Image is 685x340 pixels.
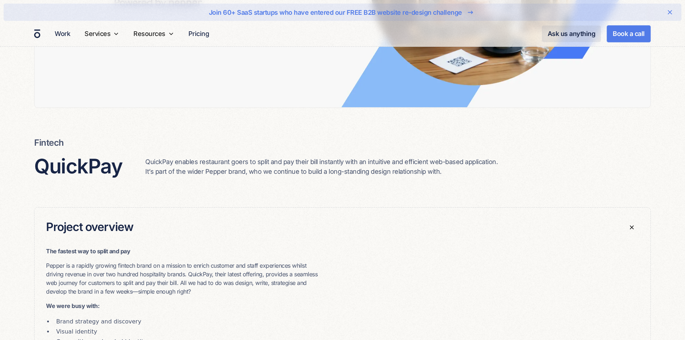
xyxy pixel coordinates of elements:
[27,6,658,18] a: Join 60+ SaaS startups who have entered our FREE B2B website re-design challenge
[53,327,322,336] li: Visual identity
[542,26,601,42] a: Ask us anything
[46,261,322,296] p: Pepper is a rapidly growing fintech brand on a mission to enrich customer and staff experiences w...
[133,29,165,38] div: Resources
[186,27,212,41] a: Pricing
[46,248,130,255] strong: The fastest way to split and pay
[46,219,133,235] h5: Project overview
[85,29,110,38] div: Services
[46,302,99,309] strong: We were busy with:
[209,8,462,17] div: Join 60+ SaaS startups who have entered our FREE B2B website re-design challenge
[82,21,122,46] div: Services
[34,154,122,178] h3: QuickPay
[52,27,73,41] a: Work
[607,25,651,42] a: Book a call
[34,29,40,38] a: home
[34,137,651,149] h6: Fintech
[145,157,499,176] p: QuickPay enables restaurant goers to split and pay their bill instantly with an intuitive and eff...
[131,21,177,46] div: Resources
[53,317,322,326] li: Brand strategy and discovery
